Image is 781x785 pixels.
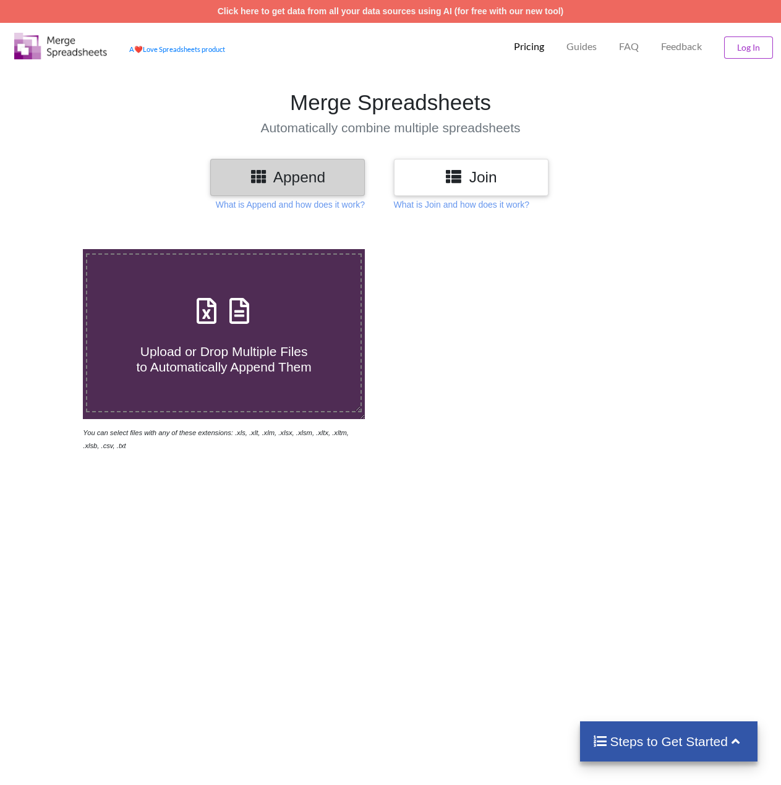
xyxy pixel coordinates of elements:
[403,168,539,186] h3: Join
[394,198,529,211] p: What is Join and how does it work?
[661,41,702,51] span: Feedback
[514,40,544,53] p: Pricing
[134,45,143,53] span: heart
[216,198,365,211] p: What is Append and how does it work?
[136,344,311,374] span: Upload or Drop Multiple Files to Automatically Append Them
[14,33,107,59] img: Logo.png
[83,429,349,449] i: You can select files with any of these extensions: .xls, .xlt, .xlm, .xlsx, .xlsm, .xltx, .xltm, ...
[619,40,639,53] p: FAQ
[566,40,597,53] p: Guides
[220,168,356,186] h3: Append
[592,734,745,749] h4: Steps to Get Started
[218,6,564,16] a: Click here to get data from all your data sources using AI (for free with our new tool)
[129,45,225,53] a: AheartLove Spreadsheets product
[724,36,773,59] button: Log In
